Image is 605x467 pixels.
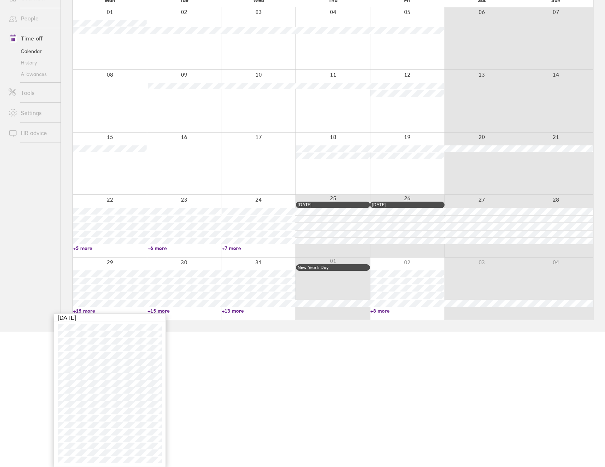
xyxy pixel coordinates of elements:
div: [DATE] [372,202,443,207]
a: History [3,57,61,68]
a: +15 more [148,308,221,314]
a: People [3,11,61,25]
a: +8 more [370,308,444,314]
div: New Year’s Day [298,265,369,270]
a: +15 more [73,308,147,314]
div: [DATE] [298,202,369,207]
a: +5 more [73,245,147,251]
div: [DATE] [54,314,165,322]
a: +13 more [222,308,296,314]
a: Settings [3,106,61,120]
a: Allowances [3,68,61,80]
a: Calendar [3,45,61,57]
a: Tools [3,86,61,100]
a: Time off [3,31,61,45]
a: HR advice [3,126,61,140]
a: +6 more [148,245,221,251]
a: +7 more [222,245,296,251]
